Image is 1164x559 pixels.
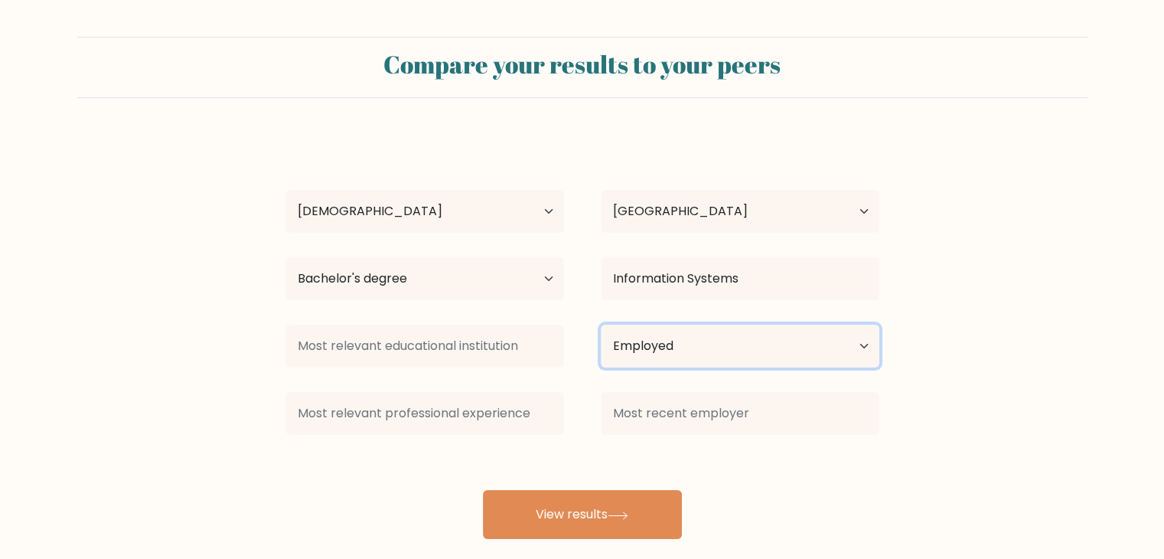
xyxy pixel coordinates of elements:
input: Most relevant professional experience [285,392,564,435]
button: View results [483,490,682,539]
input: What did you study? [601,257,879,300]
input: Most relevant educational institution [285,325,564,368]
input: Most recent employer [601,392,879,435]
h2: Compare your results to your peers [86,50,1078,79]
